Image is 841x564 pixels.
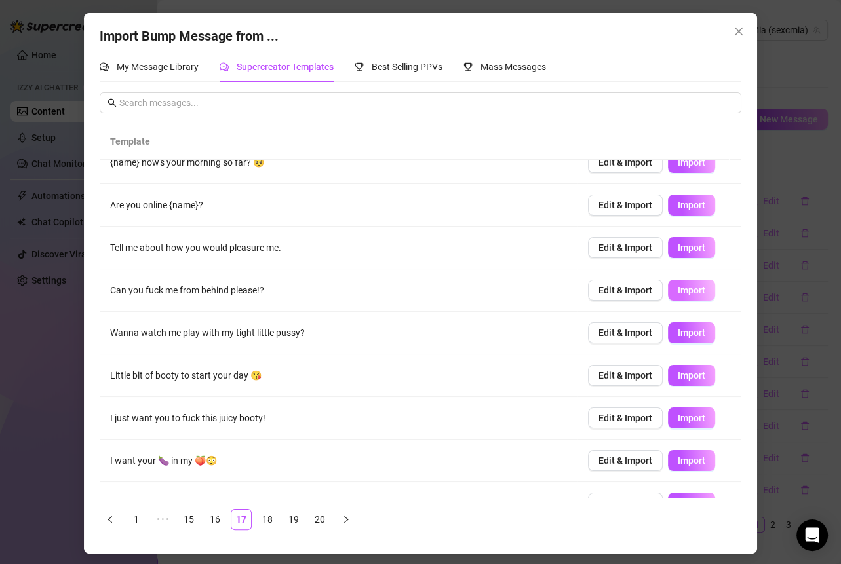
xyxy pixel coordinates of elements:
[598,455,652,466] span: Edit & Import
[220,62,229,71] span: comment
[588,493,663,514] button: Edit & Import
[728,21,749,42] button: Close
[668,450,715,471] button: Import
[100,28,279,44] span: Import Bump Message from ...
[598,285,652,295] span: Edit & Import
[126,509,147,530] li: 1
[100,184,577,227] td: Are you online {name}?
[100,269,577,312] td: Can you fuck me from behind please!?
[231,509,252,530] li: 17
[152,509,173,530] li: Previous 5 Pages
[284,510,303,529] a: 19
[179,510,199,529] a: 15
[598,370,652,381] span: Edit & Import
[598,242,652,253] span: Edit & Import
[336,509,357,530] button: right
[100,141,577,184] td: {name} how's your morning so far? 🥺
[100,482,577,525] td: These boobs DEFINITELY save lives
[108,98,117,107] span: search
[588,195,663,216] button: Edit & Import
[283,509,304,530] li: 19
[257,509,278,530] li: 18
[668,237,715,258] button: Import
[310,510,330,529] a: 20
[588,322,663,343] button: Edit & Import
[480,62,546,72] span: Mass Messages
[309,509,330,530] li: 20
[117,62,199,72] span: My Message Library
[372,62,442,72] span: Best Selling PPVs
[598,200,652,210] span: Edit & Import
[588,365,663,386] button: Edit & Import
[678,157,705,168] span: Import
[588,237,663,258] button: Edit & Import
[678,242,705,253] span: Import
[152,509,173,530] span: •••
[119,96,733,110] input: Search messages...
[100,509,121,530] button: left
[678,370,705,381] span: Import
[678,498,705,508] span: Import
[588,152,663,173] button: Edit & Import
[205,509,225,530] li: 16
[588,280,663,301] button: Edit & Import
[127,510,146,529] a: 1
[678,455,705,466] span: Import
[205,510,225,529] a: 16
[178,509,199,530] li: 15
[728,26,749,37] span: Close
[100,397,577,440] td: I just want you to fuck this juicy booty!
[342,516,350,523] span: right
[100,509,121,530] li: Previous Page
[100,124,565,160] th: Template
[733,26,744,37] span: close
[237,62,334,72] span: Supercreator Templates
[668,365,715,386] button: Import
[100,440,577,482] td: I want your 🍆 in my 🍑😳
[106,516,114,523] span: left
[668,195,715,216] button: Import
[598,413,652,423] span: Edit & Import
[588,407,663,428] button: Edit & Import
[668,280,715,301] button: Import
[463,62,473,71] span: trophy
[598,328,652,338] span: Edit & Import
[796,519,828,551] div: Open Intercom Messenger
[588,450,663,471] button: Edit & Import
[100,227,577,269] td: Tell me about how you would pleasure me.
[668,493,715,514] button: Import
[100,354,577,397] td: Little bit of booty to start your day 😘
[598,157,652,168] span: Edit & Import
[355,62,364,71] span: trophy
[258,510,277,529] a: 18
[678,413,705,423] span: Import
[678,328,705,338] span: Import
[100,62,109,71] span: comment
[678,200,705,210] span: Import
[231,510,251,529] a: 17
[668,407,715,428] button: Import
[668,322,715,343] button: Import
[100,312,577,354] td: Wanna watch me play with my tight little pussy?
[336,509,357,530] li: Next Page
[668,152,715,173] button: Import
[598,498,652,508] span: Edit & Import
[678,285,705,295] span: Import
